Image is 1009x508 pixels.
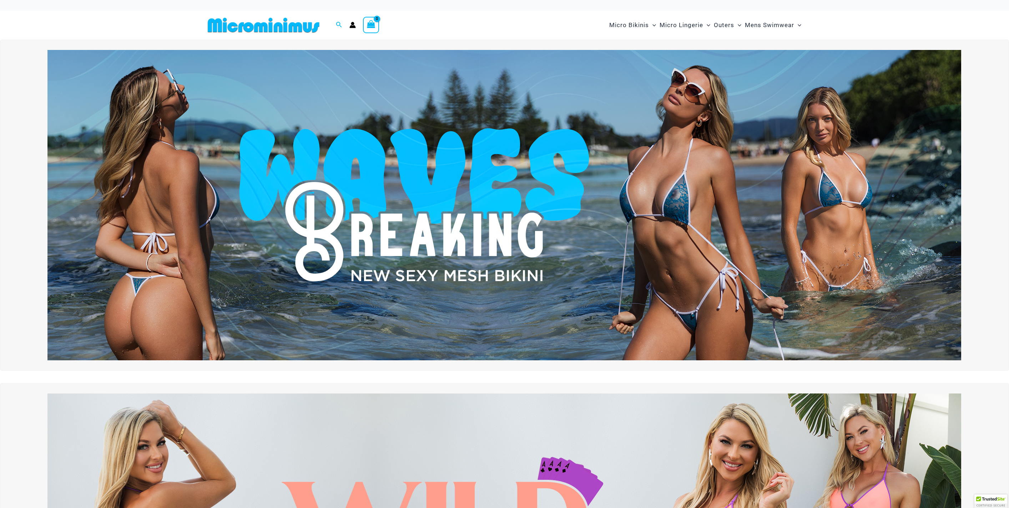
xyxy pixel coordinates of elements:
span: Micro Bikinis [609,16,649,34]
a: Micro LingerieMenu ToggleMenu Toggle [658,14,712,36]
div: TrustedSite Certified [974,494,1007,508]
img: MM SHOP LOGO FLAT [205,17,322,33]
span: Menu Toggle [649,16,656,34]
span: Menu Toggle [734,16,741,34]
a: Account icon link [349,22,356,28]
a: Micro BikinisMenu ToggleMenu Toggle [607,14,658,36]
span: Micro Lingerie [660,16,703,34]
a: View Shopping Cart, empty [363,17,379,33]
span: Mens Swimwear [745,16,794,34]
span: Menu Toggle [703,16,710,34]
a: Mens SwimwearMenu ToggleMenu Toggle [743,14,803,36]
a: OutersMenu ToggleMenu Toggle [712,14,743,36]
nav: Site Navigation [606,13,804,37]
span: Menu Toggle [794,16,801,34]
img: Waves Breaking Ocean Bikini Pack [47,50,961,360]
span: Outers [714,16,734,34]
a: Search icon link [336,21,342,30]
